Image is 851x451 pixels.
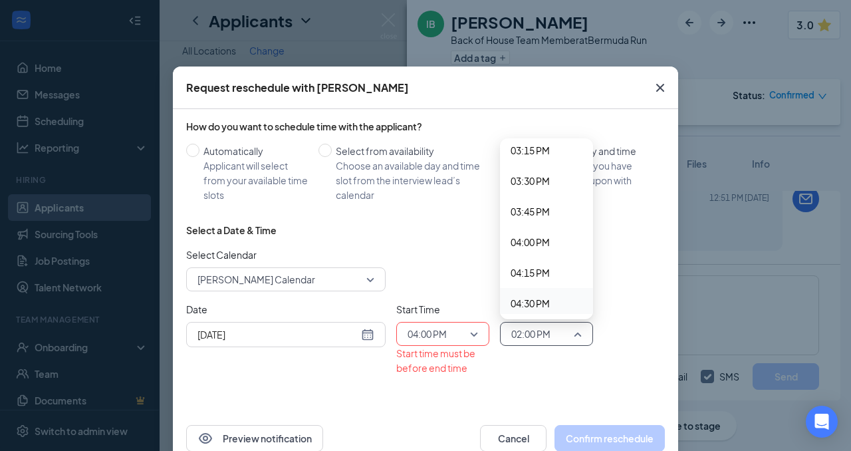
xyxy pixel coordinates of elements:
[186,80,409,95] div: Request reschedule with [PERSON_NAME]
[186,120,665,133] div: How do you want to schedule time with the applicant?
[396,346,489,375] div: Start time must be before end time
[511,296,550,311] span: 04:30 PM
[197,430,213,446] svg: Eye
[336,144,493,158] div: Select from availability
[203,144,308,158] div: Automatically
[186,247,386,262] span: Select Calendar
[511,204,550,219] span: 03:45 PM
[511,235,550,249] span: 04:00 PM
[806,406,838,438] div: Open Intercom Messenger
[408,324,447,344] span: 04:00 PM
[652,80,668,96] svg: Cross
[186,302,386,317] span: Date
[396,302,489,317] span: Start Time
[186,224,277,237] div: Select a Date & Time
[336,158,493,202] div: Choose an available day and time slot from the interview lead’s calendar
[642,67,678,109] button: Close
[197,269,315,289] span: [PERSON_NAME] Calendar
[197,327,358,342] input: Aug 28, 2025
[511,324,550,344] span: 02:00 PM
[511,265,550,280] span: 04:15 PM
[203,158,308,202] div: Applicant will select from your available time slots
[511,174,550,188] span: 03:30 PM
[511,143,550,158] span: 03:15 PM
